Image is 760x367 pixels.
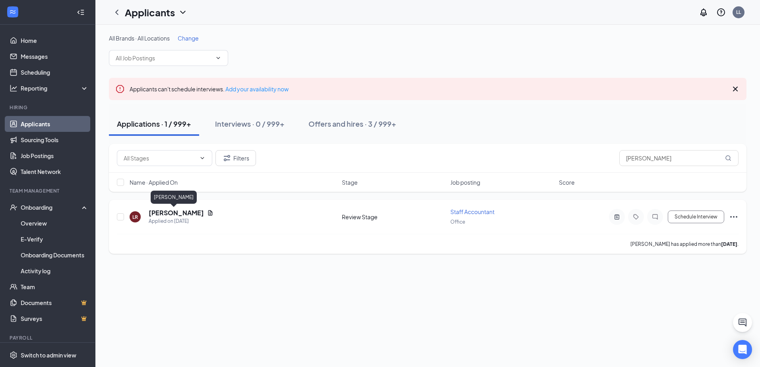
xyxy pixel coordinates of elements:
button: Filter Filters [215,150,256,166]
div: Onboarding [21,203,82,211]
div: [PERSON_NAME] [151,191,197,204]
button: Schedule Interview [668,211,724,223]
span: Applicants can't schedule interviews. [130,85,289,93]
span: All Brands · All Locations [109,35,170,42]
svg: Document [207,210,213,216]
div: Team Management [10,187,87,194]
svg: UserCheck [10,203,17,211]
div: Applications · 1 / 999+ [117,119,191,129]
svg: Filter [222,153,232,163]
button: ChatActive [733,313,752,332]
input: All Stages [124,154,196,162]
a: Onboarding Documents [21,247,89,263]
p: [PERSON_NAME] has applied more than . [630,241,739,247]
svg: ChevronDown [215,55,221,61]
a: E-Verify [21,231,89,247]
div: Reporting [21,84,89,92]
a: Home [21,33,89,48]
a: Job Postings [21,148,89,164]
svg: ChevronDown [178,8,188,17]
svg: Tag [631,214,641,220]
svg: ChevronLeft [112,8,122,17]
span: Staff Accountant [450,208,494,215]
span: Stage [342,178,358,186]
svg: Collapse [77,8,85,16]
a: Overview [21,215,89,231]
span: Job posting [450,178,480,186]
span: Name · Applied On [130,178,178,186]
a: Sourcing Tools [21,132,89,148]
div: Review Stage [342,213,446,221]
div: Offers and hires · 3 / 999+ [308,119,396,129]
div: Applied on [DATE] [149,217,213,225]
svg: Ellipses [729,212,739,222]
a: Talent Network [21,164,89,180]
span: Score [559,178,575,186]
a: Add your availability now [225,85,289,93]
svg: ChatActive [738,318,747,327]
a: DocumentsCrown [21,295,89,311]
svg: Cross [731,84,740,94]
svg: ChatInactive [650,214,660,220]
div: LL [736,9,741,15]
svg: MagnifyingGlass [725,155,731,161]
svg: ChevronDown [199,155,206,161]
svg: Settings [10,351,17,359]
a: SurveysCrown [21,311,89,326]
svg: Analysis [10,84,17,92]
div: Open Intercom Messenger [733,340,752,359]
input: Search in applications [619,150,739,166]
div: Hiring [10,104,87,111]
div: LR [132,214,138,220]
svg: Error [115,84,125,94]
svg: WorkstreamLogo [9,8,17,16]
a: Scheduling [21,64,89,80]
div: Interviews · 0 / 999+ [215,119,285,129]
h5: [PERSON_NAME] [149,209,204,217]
div: Payroll [10,334,87,341]
b: [DATE] [721,241,737,247]
svg: ActiveNote [612,214,622,220]
span: Change [178,35,199,42]
h1: Applicants [125,6,175,19]
a: Team [21,279,89,295]
svg: QuestionInfo [716,8,726,17]
span: Office [450,219,465,225]
a: Applicants [21,116,89,132]
a: Activity log [21,263,89,279]
svg: Notifications [699,8,708,17]
a: Messages [21,48,89,64]
div: Switch to admin view [21,351,76,359]
input: All Job Postings [116,54,212,62]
